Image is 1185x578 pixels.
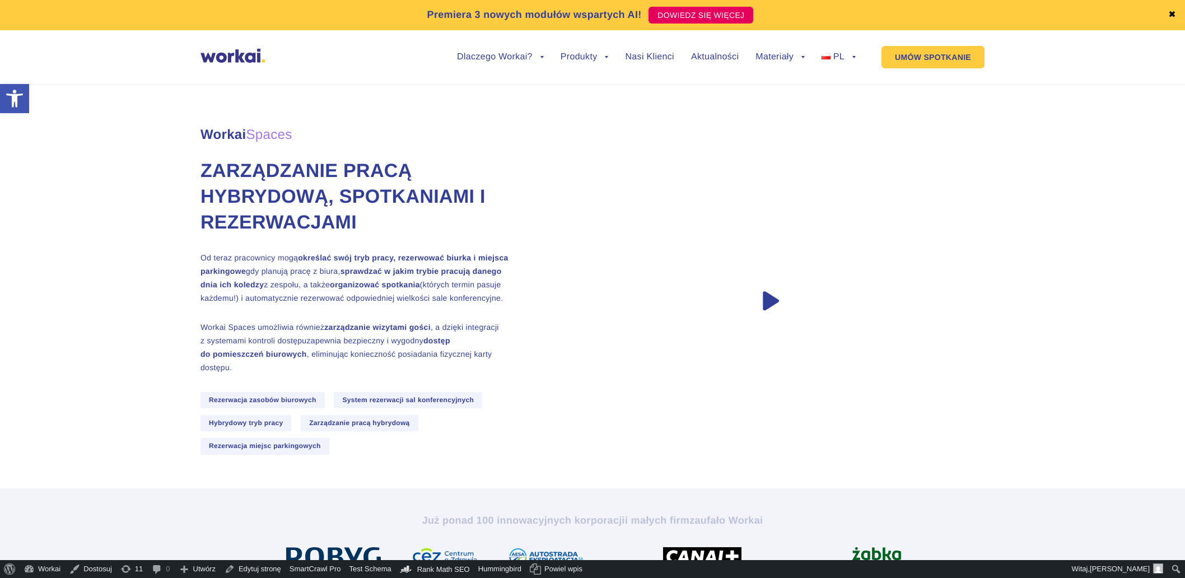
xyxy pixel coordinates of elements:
[1168,11,1176,20] a: ✖
[691,53,739,62] a: Aktualności
[200,336,492,372] span: zapewnia bezpieczny i wygodny , eliminując konieczność posiadania fizycznej karty dostępu.
[246,127,292,142] em: Spaces
[220,560,286,578] a: Edytuj stronę
[200,159,508,236] h1: Zarządzanie pracą hybrydową, spotkaniami i rezerwacjami
[396,560,474,578] a: Kokpit Rank Math
[135,560,143,578] span: 11
[881,46,985,68] a: UMÓW SPOTKANIE
[1090,565,1150,573] span: [PERSON_NAME]
[625,53,674,62] a: Nasi Klienci
[200,392,325,408] span: Rezerwacja zasobów biurowych
[755,53,805,62] a: Materiały
[301,415,418,431] span: Zarządzanie pracą hybrydową
[200,415,291,431] span: Hybrydowy tryb pracy
[346,560,396,578] a: Test Schema
[833,52,845,62] span: PL
[200,115,292,142] span: Workai
[20,560,65,578] a: Workai
[324,323,431,332] strong: zarządzanie wizytami gości
[544,560,582,578] span: Powiel wpis
[561,53,609,62] a: Produkty
[457,53,544,62] a: Dlaczego Workai?
[200,320,508,374] p: Workai Spaces umożliwia również , a dzięki integracji z systemami kontroli dostępu
[286,560,346,578] a: SmartCrawl Pro
[200,253,508,276] strong: określać swój tryb pracy, rezerwować biurka i miejsca parkingowe
[334,392,482,408] span: System rezerwacji sal konferencyjnych
[200,267,502,289] strong: sprawdzać w jakim trybie pracują danego dnia ich koledzy
[282,514,903,527] h2: Już ponad 100 innowacyjnych korporacji zaufało Workai
[417,565,470,574] span: Rank Math SEO
[200,251,508,305] p: Od teraz pracownicy mogą gdy planują pracę z biura, z zespołu, a także (których termin pasuje każ...
[200,336,450,358] strong: dostęp do pomieszczeń biurowych
[1068,560,1168,578] a: Witaj,
[474,560,526,578] a: Hummingbird
[649,7,753,24] a: DOWIEDZ SIĘ WIĘCEJ
[330,280,420,289] strong: organizować spotkania
[65,560,116,578] a: Dostosuj
[193,560,216,578] span: Utwórz
[200,438,329,454] span: Rezerwacja miejsc parkingowych
[427,7,642,22] p: Premiera 3 nowych modułów wspartych AI!
[625,515,689,526] i: i małych firm
[166,560,170,578] span: 0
